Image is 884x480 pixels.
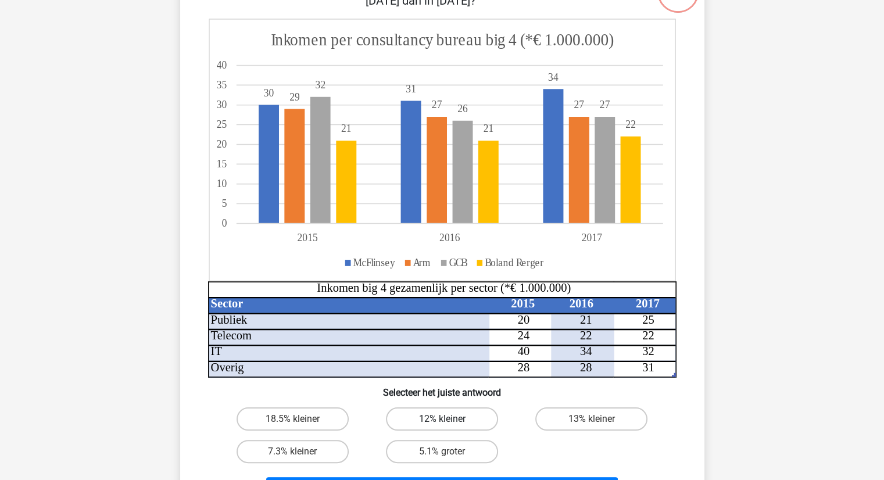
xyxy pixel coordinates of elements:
[413,256,430,268] tspan: Arm
[289,91,300,103] tspan: 29
[216,99,227,111] tspan: 30
[517,329,529,342] tspan: 24
[216,138,227,151] tspan: 20
[237,440,349,463] label: 7.3% kleiner
[341,123,493,135] tspan: 2121
[271,30,614,50] tspan: Inkomen per consultancy bureau big 4 (*€ 1.000.000)
[642,361,654,374] tspan: 31
[579,329,592,342] tspan: 22
[221,198,227,210] tspan: 5
[431,99,584,111] tspan: 2727
[210,313,247,326] tspan: Publiek
[199,378,686,398] h6: Selecteer het juiste antwoord
[569,297,593,310] tspan: 2016
[449,256,467,268] tspan: GCB
[579,345,592,358] tspan: 34
[535,407,647,431] label: 13% kleiner
[625,119,636,131] tspan: 22
[210,361,244,374] tspan: Overig
[579,361,592,374] tspan: 28
[457,102,468,114] tspan: 26
[221,217,227,230] tspan: 0
[517,345,529,358] tspan: 40
[317,281,571,295] tspan: Inkomen big 4 gezamenlijk per sector (*€ 1.000.000)
[599,99,610,111] tspan: 27
[386,440,498,463] label: 5.1% groter
[406,83,416,95] tspan: 31
[210,329,251,342] tspan: Telecom
[210,297,243,310] tspan: Sector
[216,178,227,190] tspan: 10
[297,232,602,244] tspan: 201520162017
[642,329,654,342] tspan: 22
[511,297,535,310] tspan: 2015
[263,87,274,99] tspan: 30
[216,119,227,131] tspan: 25
[216,158,227,170] tspan: 15
[386,407,498,431] label: 12% kleiner
[517,361,529,374] tspan: 28
[237,407,349,431] label: 18.5% kleiner
[635,297,659,310] tspan: 2017
[547,71,558,83] tspan: 34
[216,59,227,71] tspan: 40
[210,345,222,358] tspan: IT
[642,313,654,326] tspan: 25
[485,256,543,268] tspan: Boland Rerger
[353,256,395,268] tspan: McFlinsey
[642,345,654,358] tspan: 32
[579,313,592,326] tspan: 21
[517,313,529,326] tspan: 20
[315,79,325,91] tspan: 32
[216,79,227,91] tspan: 35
